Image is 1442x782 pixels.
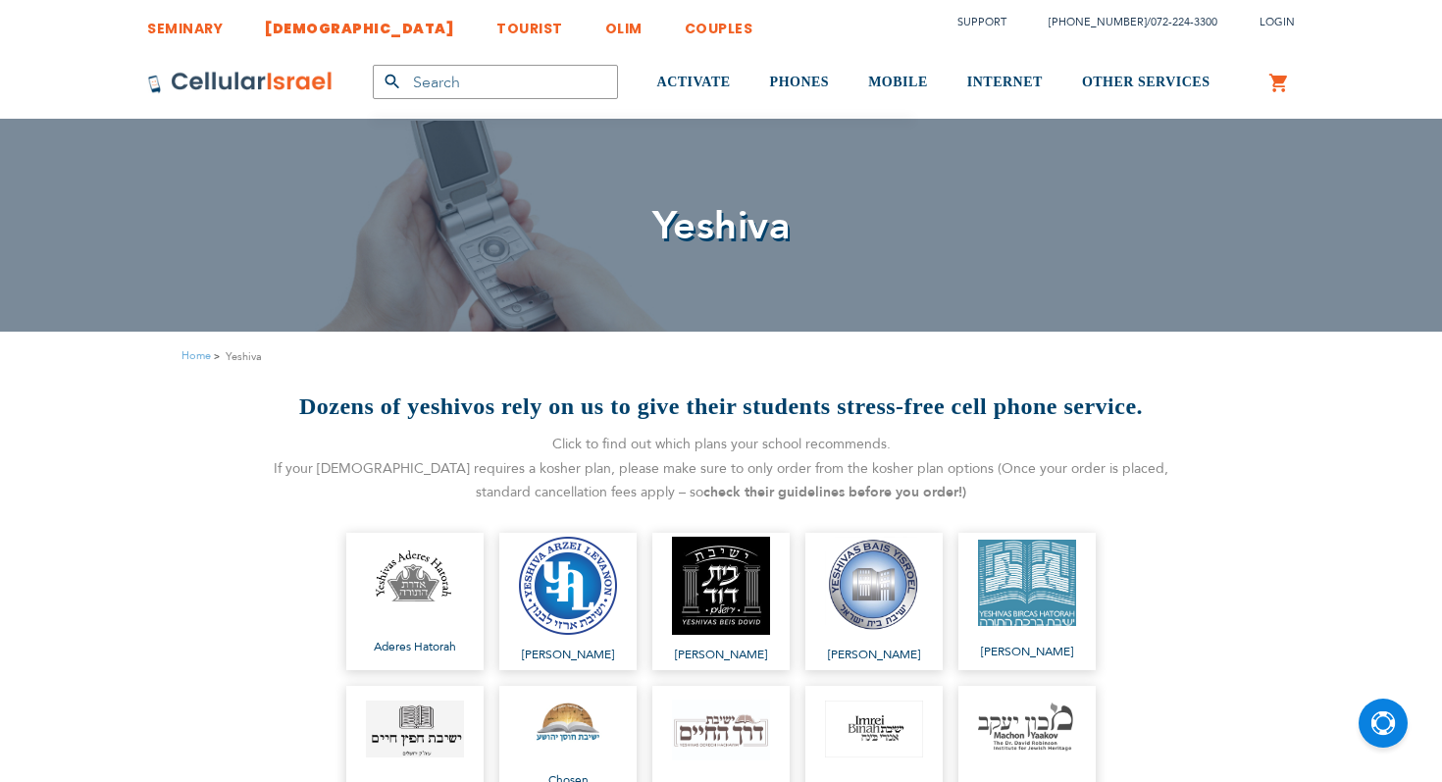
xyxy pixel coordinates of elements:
[1082,46,1210,120] a: OTHER SERVICES
[373,65,618,99] input: Search
[1260,15,1295,29] span: Login
[366,701,464,758] img: CCJ
[868,46,928,120] a: MOBILE
[652,533,790,670] a: [PERSON_NAME]
[265,5,454,41] a: [DEMOGRAPHIC_DATA]
[672,700,770,760] img: Derech Hachaim
[519,697,617,750] img: Chosen Yehoshua
[825,537,923,635] img: Bais Yisroel
[496,5,563,41] a: TOURIST
[1029,8,1217,36] li: /
[519,645,617,665] span: [PERSON_NAME]
[703,483,966,501] strong: check their guidelines before you order!)
[657,46,731,120] a: ACTIVATE
[805,533,943,670] a: [PERSON_NAME]
[346,533,484,670] a: Aderes Hatorah
[978,642,1076,662] span: [PERSON_NAME]
[770,75,830,89] span: PHONES
[672,645,770,665] span: [PERSON_NAME]
[147,5,223,41] a: SEMINARY
[967,75,1043,89] span: INTERNET
[958,533,1096,670] a: [PERSON_NAME]
[1082,75,1210,89] span: OTHER SERVICES
[967,46,1043,120] a: INTERNET
[605,5,643,41] a: OLIM
[226,347,262,366] strong: Yeshiva
[978,540,1076,626] img: Bircas Hatorah
[262,391,1180,423] h2: Dozens of yeshivos rely on us to give their students stress-free cell phone service.
[685,5,753,41] a: COUPLES
[147,71,334,94] img: Cellular Israel Logo
[825,645,923,665] span: [PERSON_NAME]
[499,533,637,670] a: [PERSON_NAME]
[978,703,1076,752] img: Machon Yaakov
[262,433,1180,505] div: Click to find out which plans your school recommends. If your [DEMOGRAPHIC_DATA] requires a koshe...
[825,701,923,757] img: Imrei Binah
[1151,15,1217,29] a: 072-224-3300
[181,348,211,363] a: Home
[1049,15,1147,29] a: [PHONE_NUMBER]
[366,637,464,657] span: Aderes Hatorah
[519,537,617,635] img: Arzei Levanon
[672,537,770,635] img: Bais Dovid
[652,199,791,253] span: Yeshiva
[868,75,928,89] span: MOBILE
[770,46,830,120] a: PHONES
[366,545,464,613] img: Aderes Hatorah
[657,75,731,89] span: ACTIVATE
[957,15,1006,29] a: Support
